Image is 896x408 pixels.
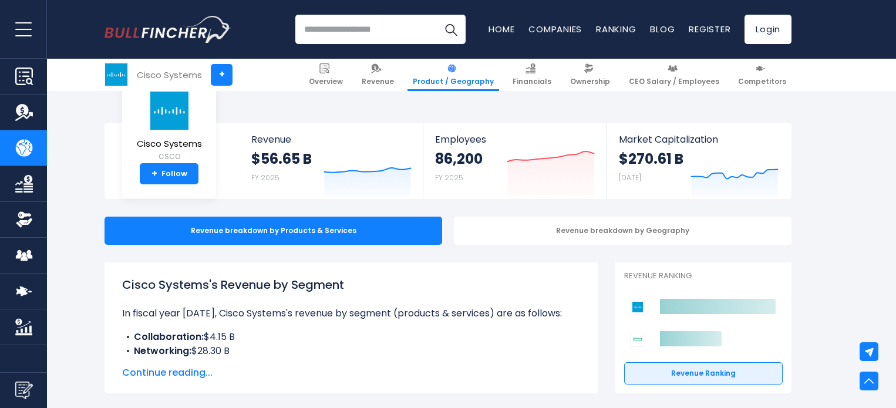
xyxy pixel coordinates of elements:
a: Product / Geography [407,59,499,91]
span: Overview [309,77,343,86]
img: Ownership [15,211,33,228]
div: Cisco Systems [137,68,202,82]
a: Home [489,23,514,35]
span: Employees [435,134,594,145]
a: Overview [304,59,348,91]
h1: Cisco Systems's Revenue by Segment [122,276,580,294]
span: Ownership [570,77,610,86]
a: Ranking [596,23,636,35]
img: CSCO logo [105,63,127,86]
li: $28.30 B [122,344,580,358]
a: Revenue Ranking [624,362,783,385]
a: Financials [507,59,557,91]
a: +Follow [140,163,198,184]
span: Cisco Systems [137,139,202,149]
img: Bullfincher logo [105,16,231,43]
small: [DATE] [619,173,641,183]
strong: + [151,168,157,179]
a: Blog [650,23,675,35]
a: + [211,64,233,86]
b: Networking: [134,344,191,358]
strong: $270.61 B [619,150,683,168]
small: FY 2025 [435,173,463,183]
a: Login [745,15,791,44]
div: Revenue breakdown by Products & Services [105,217,442,245]
b: Collaboration: [134,330,204,343]
div: Revenue breakdown by Geography [454,217,791,245]
span: CEO Salary / Employees [629,77,719,86]
strong: $56.65 B [251,150,312,168]
span: Market Capitalization [619,134,779,145]
span: Revenue [362,77,394,86]
a: CEO Salary / Employees [624,59,725,91]
span: Revenue [251,134,412,145]
button: Search [436,15,466,44]
span: Product / Geography [413,77,494,86]
img: CSCO logo [149,91,190,130]
a: Market Capitalization $270.61 B [DATE] [607,123,790,199]
a: Competitors [733,59,791,91]
a: Revenue [356,59,399,91]
li: $4.15 B [122,330,580,344]
span: Financials [513,77,551,86]
p: In fiscal year [DATE], Cisco Systems's revenue by segment (products & services) are as follows: [122,306,580,321]
strong: 86,200 [435,150,483,168]
a: Register [689,23,730,35]
img: Hewlett Packard Enterprise Company competitors logo [630,332,645,347]
p: Revenue Ranking [624,271,783,281]
span: Continue reading... [122,366,580,380]
span: Competitors [738,77,786,86]
a: Employees 86,200 FY 2025 [423,123,606,199]
img: Cisco Systems competitors logo [630,299,645,315]
a: Revenue $56.65 B FY 2025 [240,123,423,199]
a: Cisco Systems CSCO [136,90,203,164]
a: Go to homepage [105,16,231,43]
small: FY 2025 [251,173,279,183]
small: CSCO [137,151,202,162]
a: Companies [528,23,582,35]
a: Ownership [565,59,615,91]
